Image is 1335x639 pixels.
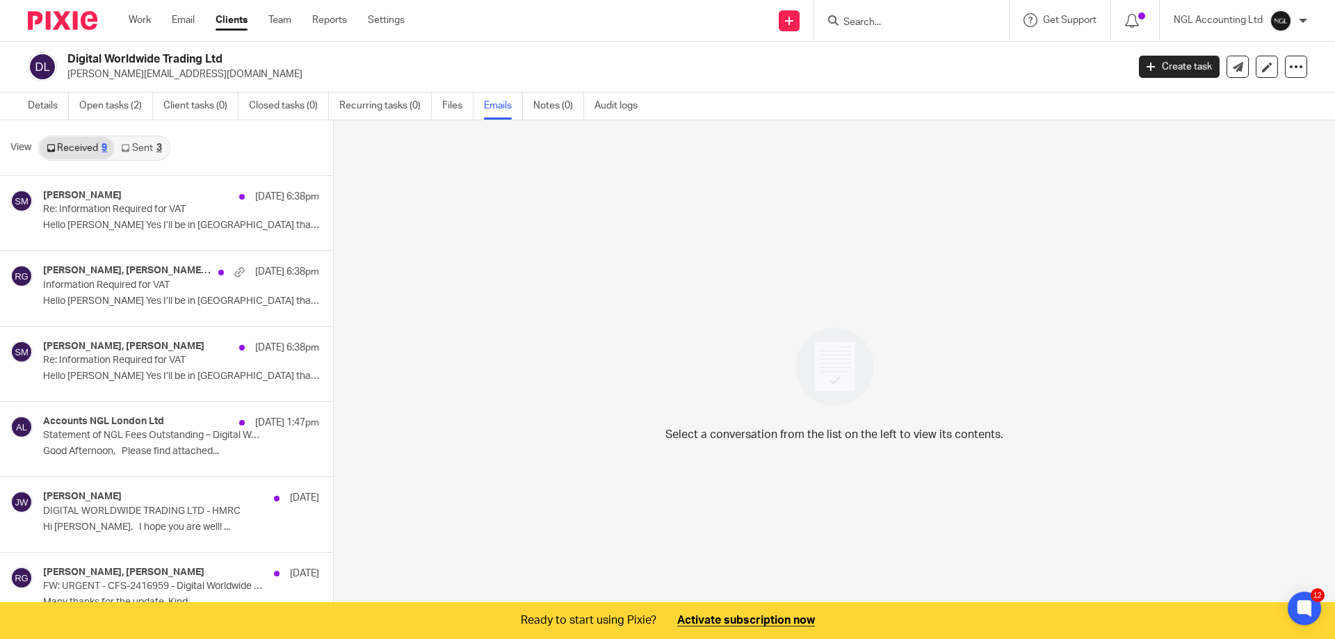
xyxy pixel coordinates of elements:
[43,371,319,382] p: Hello [PERSON_NAME] Yes I’ll be in [GEOGRAPHIC_DATA] that...
[368,13,405,27] a: Settings
[290,491,319,505] p: [DATE]
[1174,13,1263,27] p: NGL Accounting Ltd
[43,280,264,291] p: Information Required for VAT
[43,430,264,442] p: Statement of NGL Fees Outstanding – Digital Worldwide TradingLtd
[172,13,195,27] a: Email
[114,137,168,159] a: Sent3
[43,446,319,458] p: Good Afternoon, Please find attached...
[290,567,319,581] p: [DATE]
[67,52,908,67] h2: Digital Worldwide Trading Ltd
[594,92,648,120] a: Audit logs
[43,505,264,517] p: DIGITAL WORLDWIDE TRADING LTD - HMRC
[43,581,264,592] p: FW: URGENT - CFS-2416959 - Digital Worldwide Trading Ltd
[43,355,264,366] p: Re: Information Required for VAT
[43,416,164,428] h4: Accounts NGL London Ltd
[43,521,319,533] p: Hi [PERSON_NAME], I hope you are well! ...
[255,341,319,355] p: [DATE] 6:38pm
[43,296,319,307] p: Hello [PERSON_NAME] Yes I’ll be in [GEOGRAPHIC_DATA] that...
[442,92,474,120] a: Files
[10,341,33,363] img: svg%3E
[43,491,122,503] h4: [PERSON_NAME]
[43,265,211,277] h4: [PERSON_NAME], [PERSON_NAME], [PERSON_NAME]
[129,13,151,27] a: Work
[43,597,319,608] p: Many thanks for the update. Kind...
[43,190,122,202] h4: [PERSON_NAME]
[842,17,967,29] input: Search
[268,13,291,27] a: Team
[1270,10,1292,32] img: NGL%20Logo%20Social%20Circle%20JPG.jpg
[10,416,33,438] img: svg%3E
[255,265,319,279] p: [DATE] 6:38pm
[533,92,584,120] a: Notes (0)
[10,140,31,155] span: View
[1043,15,1097,25] span: Get Support
[10,265,33,287] img: svg%3E
[10,190,33,212] img: svg%3E
[79,92,153,120] a: Open tasks (2)
[43,341,204,353] h4: [PERSON_NAME], [PERSON_NAME]
[163,92,238,120] a: Client tasks (0)
[786,318,883,415] img: image
[40,137,114,159] a: Received9
[28,11,97,30] img: Pixie
[484,92,523,120] a: Emails
[312,13,347,27] a: Reports
[255,416,319,430] p: [DATE] 1:47pm
[67,67,1118,81] p: [PERSON_NAME][EMAIL_ADDRESS][DOMAIN_NAME]
[1139,56,1220,78] a: Create task
[28,52,57,81] img: svg%3E
[102,143,107,153] div: 9
[255,190,319,204] p: [DATE] 6:38pm
[665,426,1003,443] p: Select a conversation from the list on the left to view its contents.
[339,92,432,120] a: Recurring tasks (0)
[156,143,162,153] div: 3
[249,92,329,120] a: Closed tasks (0)
[43,567,204,579] h4: [PERSON_NAME], [PERSON_NAME]
[43,204,264,216] p: Re: Information Required for VAT
[28,92,69,120] a: Details
[10,491,33,513] img: svg%3E
[1311,588,1325,602] div: 12
[43,220,319,232] p: Hello [PERSON_NAME] Yes I’ll be in [GEOGRAPHIC_DATA] that...
[10,567,33,589] img: svg%3E
[216,13,248,27] a: Clients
